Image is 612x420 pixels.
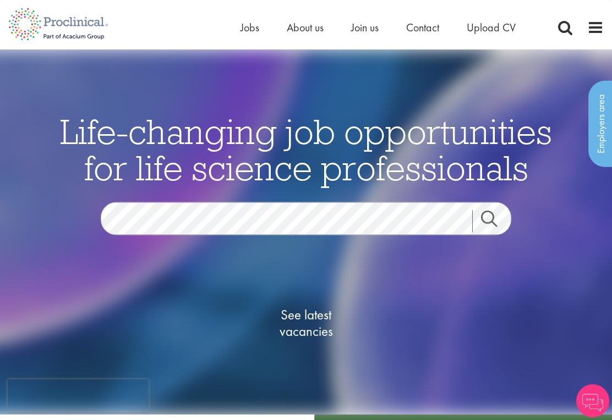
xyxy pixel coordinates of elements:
[351,20,379,35] a: Join us
[467,20,516,35] a: Upload CV
[251,263,361,384] a: See latestvacancies
[287,20,324,35] a: About us
[8,379,149,412] iframe: reCAPTCHA
[576,384,609,417] img: Chatbot
[60,109,552,190] span: Life-changing job opportunities for life science professionals
[251,307,361,340] span: See latest vacancies
[472,211,520,233] a: Job search submit button
[406,20,439,35] a: Contact
[241,20,259,35] a: Jobs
